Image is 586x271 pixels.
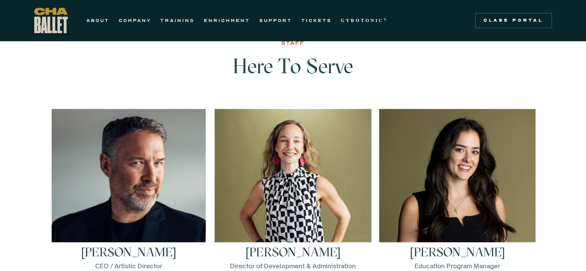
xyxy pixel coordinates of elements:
a: [PERSON_NAME]Director of Development & Administration [215,109,371,271]
a: [PERSON_NAME]CEO / Artistic Director [50,109,207,271]
a: COMPANY [119,16,151,25]
h3: [PERSON_NAME] [245,246,341,258]
a: [PERSON_NAME]Education Program Manager [379,109,536,271]
div: Class Portal [480,17,547,24]
div: Education Program Manager [415,261,500,271]
a: home [34,8,68,33]
h3: Here To Serve [168,55,418,93]
div: STAFF [281,39,305,48]
a: ABOUT [86,16,109,25]
a: Class Portal [475,13,552,28]
h3: [PERSON_NAME] [410,246,505,258]
a: TICKETS [301,16,332,25]
div: Director of Development & Administration [230,261,356,271]
a: ENRICHMENT [204,16,250,25]
sup: ® [384,17,388,21]
strong: GYROTONIC [341,18,384,23]
a: GYROTONIC® [341,16,388,25]
a: SUPPORT [259,16,292,25]
a: TRAINING [160,16,195,25]
div: CEO / Artistic Director [95,261,162,271]
h3: [PERSON_NAME] [81,246,176,258]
